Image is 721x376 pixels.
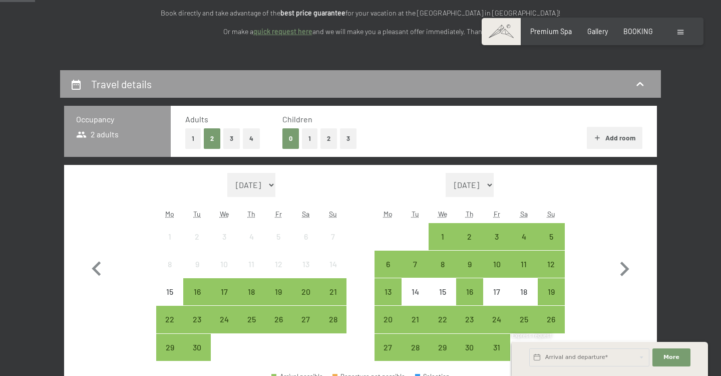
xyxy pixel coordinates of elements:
[429,223,456,250] div: Arrival possible
[430,233,455,258] div: 1
[212,315,237,340] div: 24
[402,306,429,333] div: Tue Oct 21 2025
[587,127,642,149] button: Add room
[275,210,282,218] abbr: Friday
[457,315,482,340] div: 23
[457,343,482,368] div: 30
[402,334,429,361] div: Arrival possible
[184,260,209,285] div: 9
[375,334,402,361] div: Arrival possible
[384,210,393,218] abbr: Monday
[429,306,456,333] div: Arrival possible
[239,315,264,340] div: 25
[456,278,483,305] div: Arrival possible
[265,223,292,250] div: Arrival not possible
[183,223,210,250] div: Arrival not possible
[457,233,482,258] div: 2
[319,223,346,250] div: Sun Sep 07 2025
[212,288,237,313] div: 17
[183,278,210,305] div: Tue Sep 16 2025
[329,210,337,218] abbr: Sunday
[204,128,220,149] button: 2
[538,251,565,278] div: Arrival possible
[510,306,537,333] div: Arrival possible
[484,315,509,340] div: 24
[483,334,510,361] div: Arrival possible
[265,223,292,250] div: Fri Sep 05 2025
[623,27,653,36] a: BOOKING
[510,251,537,278] div: Sat Oct 11 2025
[510,251,537,278] div: Arrival possible
[456,278,483,305] div: Thu Oct 16 2025
[456,251,483,278] div: Thu Oct 09 2025
[292,251,319,278] div: Arrival not possible
[292,278,319,305] div: Arrival possible
[319,251,346,278] div: Sun Sep 14 2025
[140,26,581,38] p: Or make a and we will make you a pleasant offer immediately. Thank you
[238,278,265,305] div: Arrival possible
[211,223,238,250] div: Wed Sep 03 2025
[156,306,183,333] div: Mon Sep 22 2025
[211,306,238,333] div: Arrival possible
[483,306,510,333] div: Fri Oct 24 2025
[652,348,690,366] button: More
[438,210,447,218] abbr: Wednesday
[212,233,237,258] div: 3
[375,306,402,333] div: Arrival possible
[183,251,210,278] div: Tue Sep 09 2025
[292,223,319,250] div: Sat Sep 06 2025
[157,315,182,340] div: 22
[430,260,455,285] div: 8
[165,210,174,218] abbr: Monday
[76,114,159,125] h3: Occupancy
[511,288,536,313] div: 18
[320,315,345,340] div: 28
[375,278,402,305] div: Mon Oct 13 2025
[266,260,291,285] div: 12
[247,210,255,218] abbr: Thursday
[265,306,292,333] div: Fri Sep 26 2025
[238,306,265,333] div: Thu Sep 25 2025
[184,288,209,313] div: 16
[547,210,555,218] abbr: Sunday
[483,223,510,250] div: Fri Oct 03 2025
[292,278,319,305] div: Sat Sep 20 2025
[140,8,581,19] p: Book directly and take advantage of the for your vacation at the [GEOGRAPHIC_DATA] in [GEOGRAPHIC...
[238,223,265,250] div: Thu Sep 04 2025
[183,278,210,305] div: Arrival possible
[185,128,201,149] button: 1
[375,334,402,361] div: Mon Oct 27 2025
[412,210,419,218] abbr: Tuesday
[510,278,537,305] div: Arrival not possible
[156,306,183,333] div: Arrival possible
[243,128,260,149] button: 4
[157,288,182,313] div: 15
[91,78,152,90] h2: Travel details
[319,278,346,305] div: Arrival possible
[429,334,456,361] div: Arrival possible
[456,251,483,278] div: Arrival possible
[156,251,183,278] div: Mon Sep 08 2025
[239,288,264,313] div: 18
[76,129,119,140] span: 2 adults
[403,260,428,285] div: 7
[211,278,238,305] div: Arrival possible
[456,223,483,250] div: Arrival possible
[266,233,291,258] div: 5
[292,223,319,250] div: Arrival not possible
[183,334,210,361] div: Tue Sep 30 2025
[402,334,429,361] div: Tue Oct 28 2025
[511,233,536,258] div: 4
[429,334,456,361] div: Wed Oct 29 2025
[539,315,564,340] div: 26
[376,288,401,313] div: 13
[483,306,510,333] div: Arrival possible
[211,251,238,278] div: Arrival not possible
[587,27,608,36] a: Gallery
[430,315,455,340] div: 22
[483,334,510,361] div: Fri Oct 31 2025
[456,306,483,333] div: Thu Oct 23 2025
[212,260,237,285] div: 10
[538,223,565,250] div: Sun Oct 05 2025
